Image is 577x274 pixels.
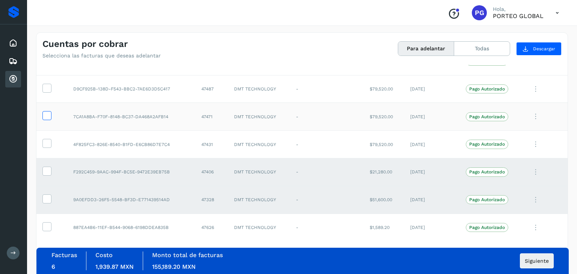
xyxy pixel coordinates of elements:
[290,131,364,158] td: -
[404,75,460,103] td: [DATE]
[67,75,195,103] td: D9CF925B-138D-F543-BBC2-7AE6D3D5C417
[364,131,404,158] td: $79,520.00
[152,251,223,259] label: Monto total de facturas
[42,39,128,50] h4: Cuentas por cobrar
[67,103,195,131] td: 7CA1A8BA-F70F-8148-BC37-DA468A2AFB14
[228,103,290,131] td: DMT TECHNOLOGY
[520,253,554,268] button: Siguiente
[516,42,562,56] button: Descargar
[42,53,161,59] p: Selecciona las facturas que deseas adelantar
[364,75,404,103] td: $79,520.00
[469,114,505,119] p: Pago Autorizado
[195,214,228,241] td: 47626
[290,103,364,131] td: -
[95,251,113,259] label: Costo
[404,131,460,158] td: [DATE]
[195,158,228,186] td: 47406
[228,186,290,214] td: DMT TECHNOLOGY
[493,6,544,12] p: Hola,
[5,35,21,51] div: Inicio
[525,258,549,263] span: Siguiente
[5,53,21,69] div: Embarques
[469,86,505,92] p: Pago Autorizado
[290,75,364,103] td: -
[469,225,505,230] p: Pago Autorizado
[228,214,290,241] td: DMT TECHNOLOGY
[364,214,404,241] td: $1,589.20
[195,75,228,103] td: 47487
[67,214,195,241] td: 887EA4B6-11EF-B544-9068-6198DDEA835B
[195,131,228,158] td: 47431
[533,45,555,52] span: Descargar
[364,103,404,131] td: $79,520.00
[67,158,195,186] td: F292C459-9AAC-994F-BC5E-9472E39EB75B
[51,251,77,259] label: Facturas
[364,158,404,186] td: $21,280.00
[364,186,404,214] td: $51,600.00
[228,158,290,186] td: DMT TECHNOLOGY
[51,263,55,270] span: 6
[454,42,510,56] button: Todas
[195,103,228,131] td: 47471
[228,131,290,158] td: DMT TECHNOLOGY
[404,214,460,241] td: [DATE]
[404,186,460,214] td: [DATE]
[469,197,505,202] p: Pago Autorizado
[95,263,134,270] span: 1,939.87 MXN
[290,186,364,214] td: -
[67,186,195,214] td: 9A0EFDD3-26F5-5548-BF3D-E771439514AD
[469,169,505,175] p: Pago Autorizado
[404,158,460,186] td: [DATE]
[5,71,21,87] div: Cuentas por cobrar
[290,158,364,186] td: -
[290,214,364,241] td: -
[493,12,544,20] p: PORTEO GLOBAL
[195,186,228,214] td: 47328
[152,263,196,270] span: 155,189.20 MXN
[404,103,460,131] td: [DATE]
[67,131,195,158] td: 4F825FC3-826E-8540-B1FD-E6CB86D7E7C4
[469,142,505,147] p: Pago Autorizado
[228,75,290,103] td: DMT TECHNOLOGY
[398,42,454,56] button: Para adelantar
